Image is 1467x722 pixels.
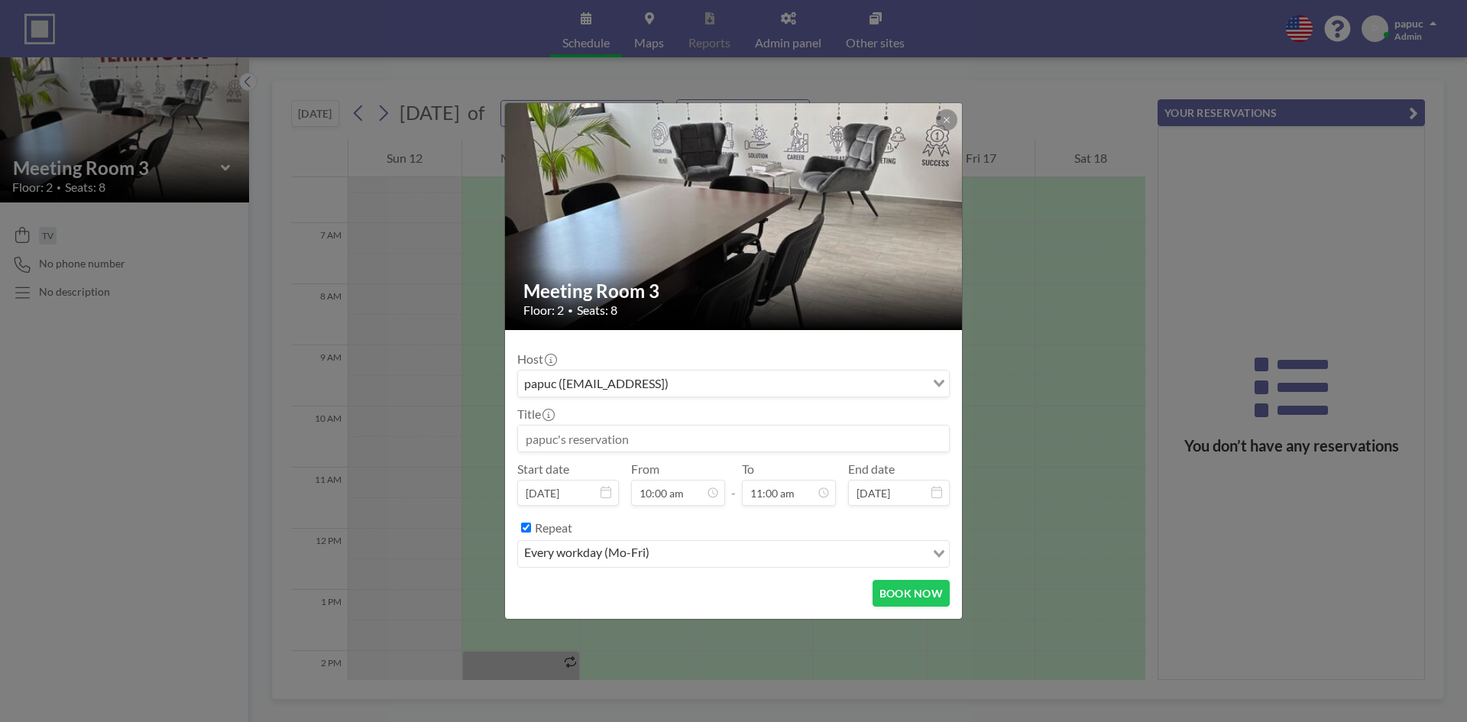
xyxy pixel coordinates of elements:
h2: Meeting Room 3 [523,280,945,303]
label: End date [848,461,895,477]
label: Host [517,351,555,367]
span: • [568,305,573,316]
span: every workday (Mo-Fri) [521,544,653,564]
span: - [731,467,736,500]
span: Seats: 8 [577,303,617,318]
div: Search for option [518,371,949,397]
input: papuc's reservation [518,426,949,452]
label: Repeat [535,520,572,536]
input: Search for option [654,544,924,564]
span: papuc ([EMAIL_ADDRESS]) [521,374,672,393]
label: Start date [517,461,569,477]
label: Title [517,406,553,422]
label: To [742,461,754,477]
label: From [631,461,659,477]
input: Search for option [673,374,924,393]
button: BOOK NOW [873,580,950,607]
div: Search for option [518,541,949,567]
span: Floor: 2 [523,303,564,318]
